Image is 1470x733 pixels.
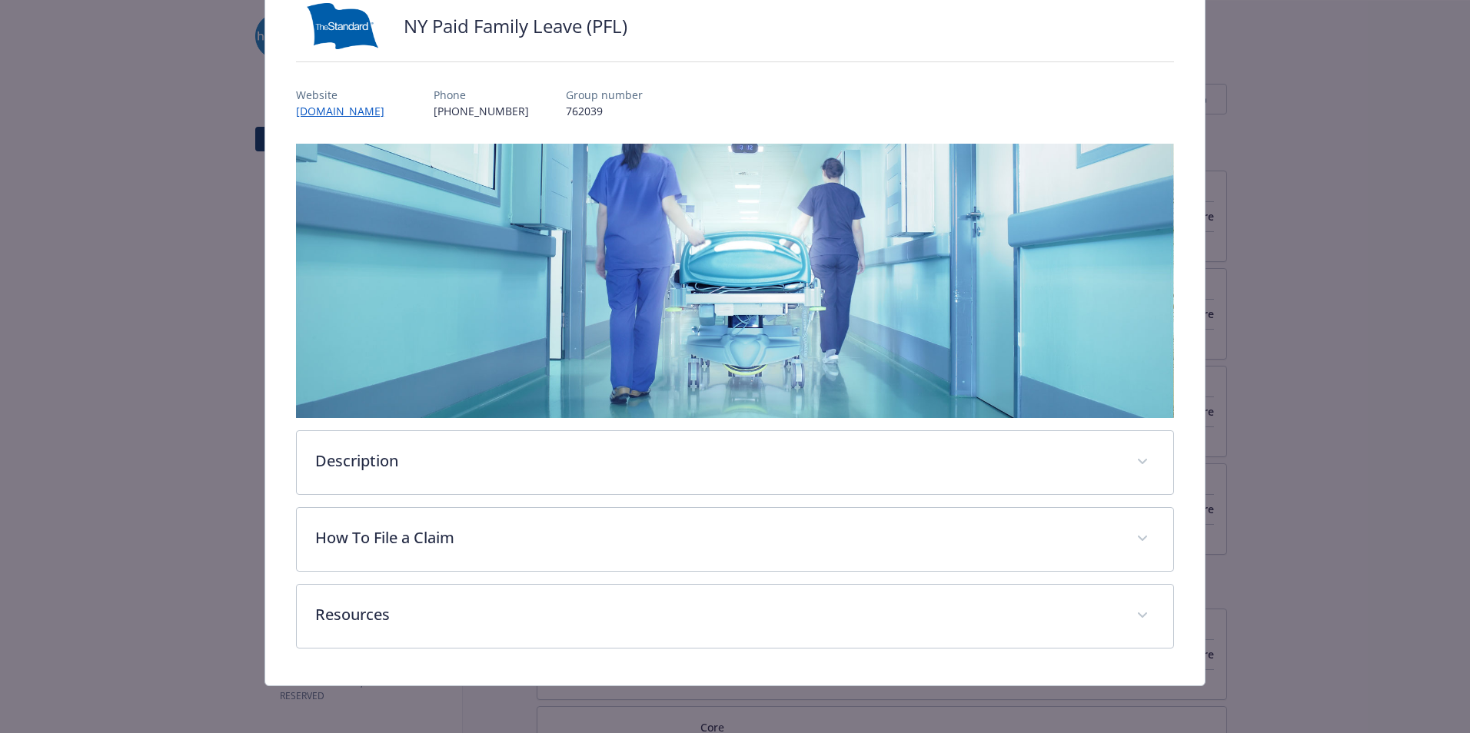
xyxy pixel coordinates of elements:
[315,526,1118,549] p: How To File a Claim
[315,603,1118,626] p: Resources
[566,87,643,103] p: Group number
[404,13,627,39] h2: NY Paid Family Leave (PFL)
[315,449,1118,473] p: Description
[297,508,1173,571] div: How To File a Claim
[296,104,397,118] a: [DOMAIN_NAME]
[434,103,529,119] p: [PHONE_NUMBER]
[296,144,1174,418] img: banner
[296,87,397,103] p: Website
[297,585,1173,648] div: Resources
[296,3,388,49] img: Standard Insurance Company
[297,431,1173,494] div: Description
[434,87,529,103] p: Phone
[566,103,643,119] p: 762039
